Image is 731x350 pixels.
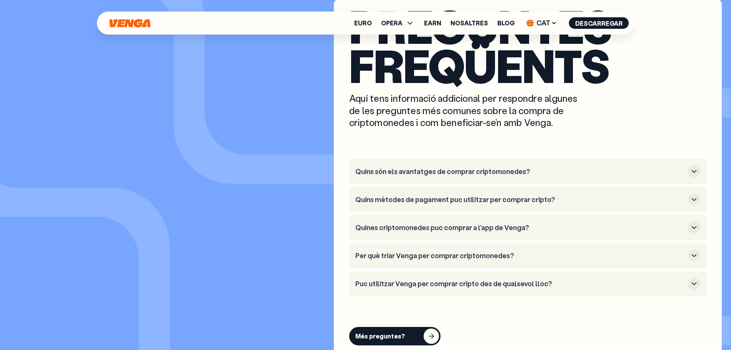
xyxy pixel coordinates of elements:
span: OPERA [381,20,403,26]
a: Nosaltres [450,20,488,26]
a: Euro [354,20,372,26]
div: Més preguntes? [355,332,405,340]
h3: Quins són els avantatges de comprar criptomonedes? [355,168,685,176]
button: Més preguntes? [349,327,441,345]
a: Blog [497,20,515,26]
h3: Per què triar Venga per comprar criptomonedes? [355,252,685,260]
button: Descarregar [569,17,629,29]
button: Quins són els avantatges de comprar criptomonedes? [355,165,700,178]
button: Per què triar Venga per comprar criptomonedes? [355,249,700,262]
h3: Quines criptomonedes puc comprar a l'app de Venga? [355,224,685,232]
h2: Preguntes freqüents [349,6,706,85]
svg: Inici [109,19,152,28]
h3: Puc utilitzar Venga per comprar cripto des de qualsevol lloc? [355,280,685,288]
button: Quins mètodes de pagament puc utilitzar per comprar cripto? [355,193,700,206]
span: OPERA [381,18,415,28]
h3: Quins mètodes de pagament puc utilitzar per comprar cripto? [355,196,685,204]
button: Quines criptomonedes puc comprar a l'app de Venga? [355,221,700,234]
span: CAT [524,17,560,29]
a: Earn [424,20,441,26]
p: Aquí tens informació addicional per respondre algunes de les preguntes més comunes sobre la compr... [349,92,583,128]
button: Puc utilitzar Venga per comprar cripto des de qualsevol lloc? [355,277,700,290]
img: flag-cat [526,19,534,27]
